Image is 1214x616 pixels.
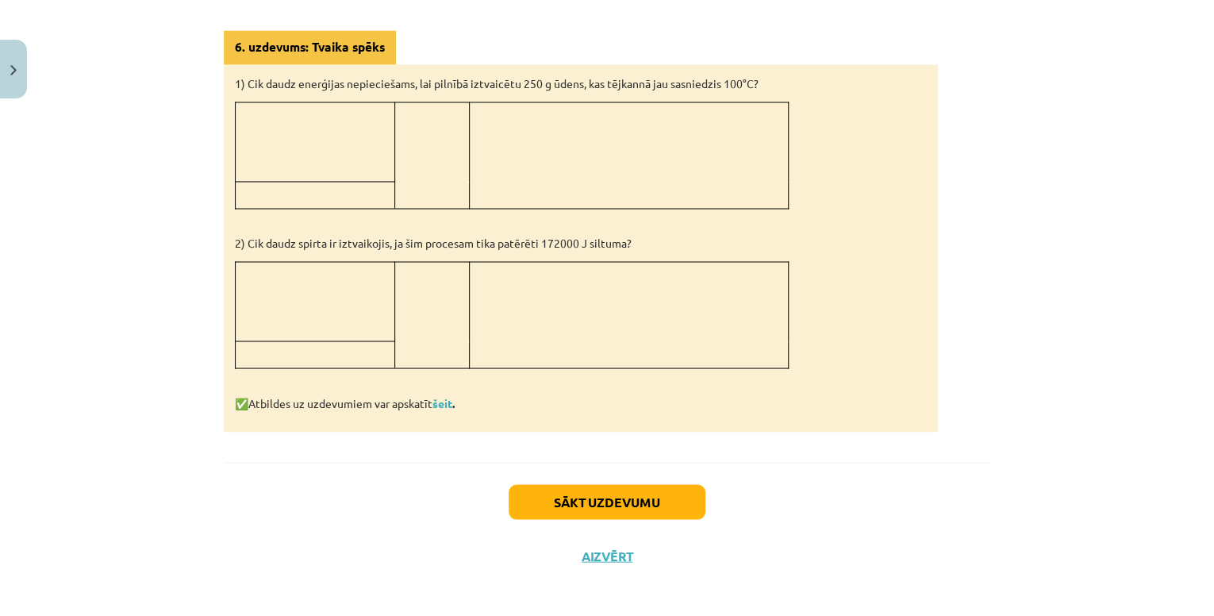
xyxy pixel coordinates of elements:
a: šeit [432,395,452,410]
button: Aizvērt [577,548,637,564]
p: Atbildes uz uzdevumiem var apskatīt [235,395,927,411]
strong: . [432,395,455,410]
p: 1) Cik daudz enerģijas nepieciešams, lai pilnībā iztvaicētu 250 g ūdens, kas tējkannā jau sasnied... [235,75,927,92]
img: icon-close-lesson-0947bae3869378f0d4975bcd49f059093ad1ed9edebbc8119c70593378902aed.svg [10,65,17,75]
button: Sākt uzdevumu [509,484,705,519]
b: 6. uzdevums: Tvaika spēks [235,39,385,55]
strong: ✅ [235,395,248,410]
p: 2) Cik daudz spirta ir iztvaikojis, ja šim procesam tika patērēti 172000 J siltuma? [235,235,927,252]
